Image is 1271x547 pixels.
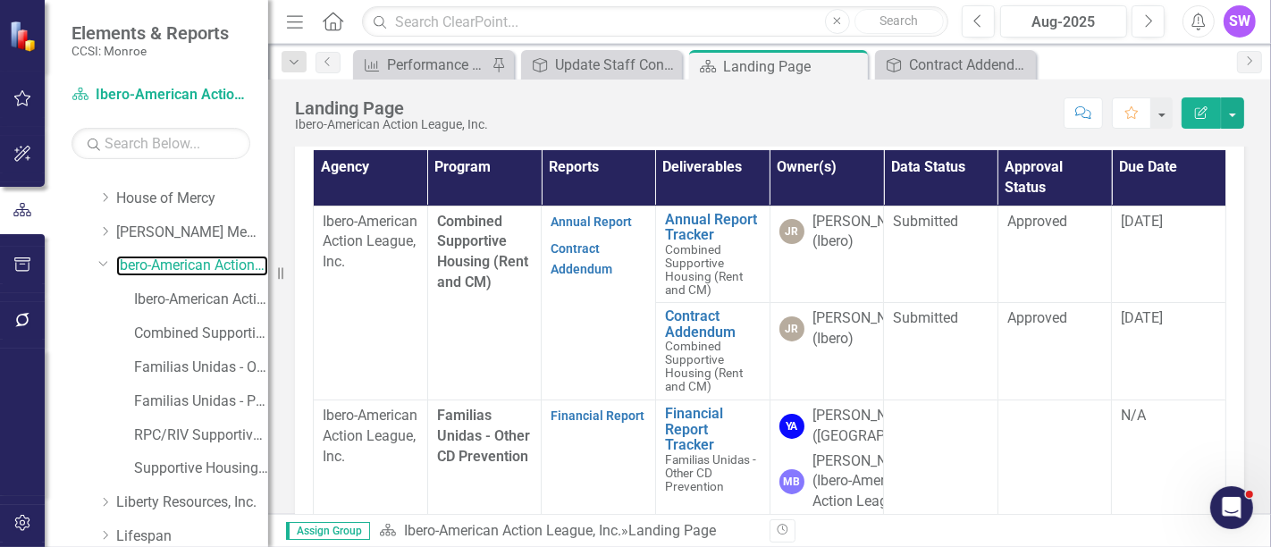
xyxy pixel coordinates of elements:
td: Double-Click to Edit [1112,303,1226,400]
div: YA [779,414,804,439]
div: Update Staff Contacts and Website Link on Agency Landing Page [555,54,678,76]
td: Double-Click to Edit [770,303,884,400]
div: JR [779,219,804,244]
div: [PERSON_NAME] ([GEOGRAPHIC_DATA]) [813,406,958,447]
span: [DATE] [1121,309,1163,326]
input: Search Below... [72,128,250,159]
span: Elements & Reports [72,22,229,44]
span: [DATE] [1121,213,1163,230]
div: Landing Page [628,522,716,539]
td: Double-Click to Edit [997,303,1112,400]
td: Double-Click to Edit [884,303,998,400]
div: MB [779,469,804,494]
img: ClearPoint Strategy [8,19,41,52]
a: Contract Addendum [665,308,761,340]
a: Supportive Housing Non-Reinvestment [134,459,268,479]
span: Approved [1007,213,1067,230]
td: Double-Click to Edit Right Click for Context Menu [655,303,770,400]
td: Double-Click to Edit [542,206,656,400]
div: Ibero-American Action League, Inc. [295,118,488,131]
p: Ibero-American Action League, Inc. [323,212,418,273]
span: Combined Supportive Housing (Rent and CM) [665,242,743,297]
a: Contract Addendum [551,241,612,276]
td: Double-Click to Edit [314,206,428,400]
a: Ibero-American Action League, Inc. [72,85,250,105]
td: Double-Click to Edit [997,206,1112,303]
a: RPC/RIV Supportive Housing [134,425,268,446]
td: Double-Click to Edit [1112,206,1226,303]
a: Lifespan [116,526,268,547]
td: Double-Click to Edit [884,206,998,303]
span: Familias Unidas - Other CD Prevention [437,407,530,465]
div: [PERSON_NAME] (Ibero-American Action League) [813,451,921,513]
input: Search ClearPoint... [362,6,948,38]
button: Aug-2025 [1000,5,1127,38]
a: Contract Addendum [880,54,1031,76]
a: Familias Unidas - Other CD Prevention [134,358,268,378]
span: Combined Supportive Housing (Rent and CM) [437,213,528,291]
td: Double-Click to Edit Right Click for Context Menu [655,206,770,303]
a: Annual Report [551,215,632,229]
a: Ibero-American Action League, Inc. (MCOMH Internal) [134,290,268,310]
div: Performance Report [387,54,487,76]
a: Annual Report Tracker [665,212,761,243]
a: Ibero-American Action League, Inc. [116,256,268,276]
iframe: Intercom live chat [1210,486,1253,529]
div: N/A [1121,406,1216,426]
div: Aug-2025 [1006,12,1121,33]
a: Performance Report [358,54,487,76]
a: Liberty Resources, Inc. [116,492,268,513]
span: Submitted [893,213,958,230]
a: Update Staff Contacts and Website Link on Agency Landing Page [526,54,678,76]
small: CCSI: Monroe [72,44,229,58]
span: Submitted [893,309,958,326]
td: Double-Click to Edit [770,206,884,303]
a: House of Mercy [116,189,268,209]
a: Financial Report Tracker [665,406,761,453]
span: Assign Group [286,522,370,540]
a: [PERSON_NAME] Memorial Institute, Inc. [116,223,268,243]
span: Familias Unidas - Other CD Prevention [665,452,756,493]
div: Landing Page [295,98,488,118]
a: Combined Supportive Housing (Rent and CM) [134,324,268,344]
a: Familias Unidas - Primary CD Prevention [134,391,268,412]
div: [PERSON_NAME] (Ibero) [813,308,921,349]
button: Search [854,9,944,34]
span: Combined Supportive Housing (Rent and CM) [665,339,743,393]
div: » [379,521,756,542]
div: Contract Addendum [909,54,1031,76]
button: SW [1224,5,1256,38]
a: Ibero-American Action League, Inc. [404,522,621,539]
div: Landing Page [723,55,863,78]
div: JR [779,316,804,341]
span: Search [880,13,918,28]
span: Approved [1007,309,1067,326]
div: [PERSON_NAME] (Ibero) [813,212,921,253]
p: Ibero-American Action League, Inc. [323,406,418,467]
a: Financial Report [551,408,644,423]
